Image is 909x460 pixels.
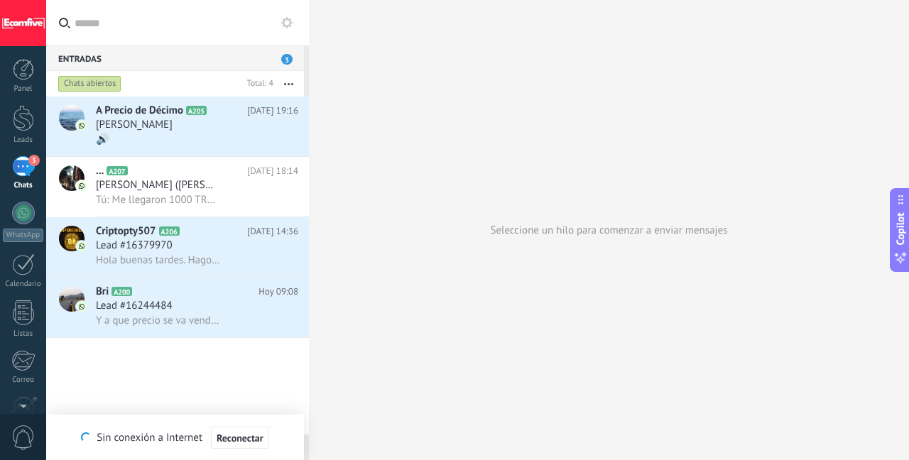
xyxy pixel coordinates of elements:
[159,226,180,236] span: A206
[273,71,304,97] button: Más
[247,164,298,178] span: [DATE] 18:14
[96,178,220,192] span: [PERSON_NAME] ([PERSON_NAME])
[96,224,156,239] span: Criptopty507
[77,121,87,131] img: icon
[893,213,908,246] span: Copilot
[77,302,87,312] img: icon
[96,104,183,118] span: A Precio de Décimo
[258,285,298,299] span: Hoy 09:08
[77,181,87,191] img: icon
[3,84,44,94] div: Panel
[96,253,220,267] span: Hola buenas tardes. Hago Dropshiping en Dropi. En su sección.. NAD lo tiene disponible?
[46,157,309,217] a: avataricon...A207[DATE] 18:14[PERSON_NAME] ([PERSON_NAME])Tú: Me llegaron 1000 TR90 de buena cali...
[77,241,87,251] img: icon
[96,118,173,132] span: [PERSON_NAME]
[3,329,44,339] div: Listas
[96,133,109,146] span: 🔊
[3,181,44,190] div: Chats
[281,54,293,65] span: 3
[58,75,121,92] div: Chats abiertos
[107,166,127,175] span: A207
[96,193,220,207] span: Tú: Me llegaron 1000 TR90 de buena calidad (no los de piñata) con estuche
[3,280,44,289] div: Calendario
[46,217,309,277] a: avatariconCriptopty507A206[DATE] 14:36Lead #16379970Hola buenas tardes. Hago Dropshiping en Dropi...
[46,45,304,71] div: Entradas
[186,106,207,115] span: A205
[46,97,309,156] a: avatariconA Precio de DécimoA205[DATE] 19:16[PERSON_NAME]🔊
[241,77,273,91] div: Total: 4
[3,229,43,242] div: WhatsApp
[247,224,298,239] span: [DATE] 14:36
[3,136,44,145] div: Leads
[96,164,104,178] span: ...
[217,433,263,443] span: Reconectar
[81,426,268,449] div: Sin conexión a Internet
[247,104,298,118] span: [DATE] 19:16
[96,285,109,299] span: Bri
[111,287,132,296] span: A200
[96,314,220,327] span: Y a que precio se va vender por dropi
[46,278,309,337] a: avatariconBriA200Hoy 09:08Lead #16244484Y a que precio se va vender por dropi
[28,155,40,166] span: 3
[211,427,269,449] button: Reconectar
[3,376,44,385] div: Correo
[96,299,173,313] span: Lead #16244484
[96,239,173,253] span: Lead #16379970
